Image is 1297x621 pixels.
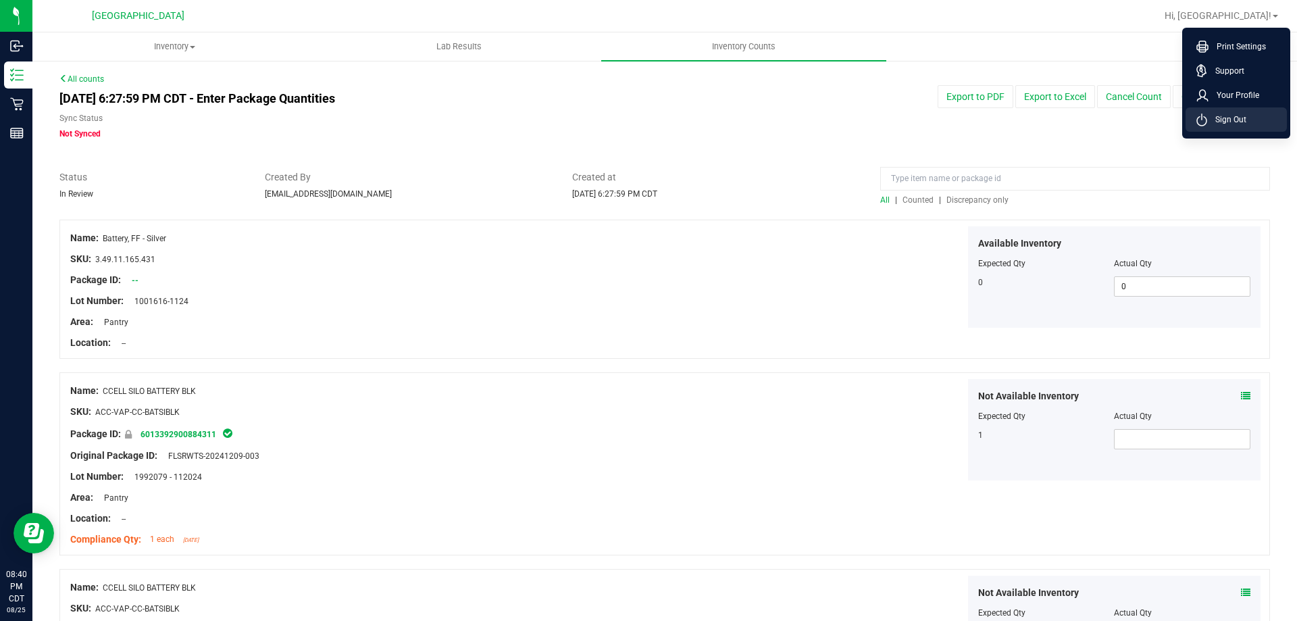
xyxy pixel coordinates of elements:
span: FLSRWTS-20241209-003 [161,451,259,461]
button: Complete [1173,85,1230,108]
inline-svg: Reports [10,126,24,140]
span: In Sync [222,426,234,440]
div: 1 [978,429,1115,441]
span: Battery, FF - Silver [103,234,166,243]
span: CCELL SILO BATTERY BLK [103,387,196,396]
span: Package ID: [70,274,121,285]
span: All [880,195,890,205]
span: Status [59,170,245,184]
span: SKU: [70,603,91,614]
span: [EMAIL_ADDRESS][DOMAIN_NAME] [265,189,392,199]
span: Pantry [97,493,128,503]
span: Support [1207,64,1244,78]
span: CCELL SILO BATTERY BLK [103,583,196,593]
span: 1001616-1124 [128,297,188,306]
span: 1 each [150,535,174,544]
span: SKU: [70,406,91,417]
span: Print Settings [1209,40,1266,53]
h4: [DATE] 6:27:59 PM CDT - Enter Package Quantities [59,92,757,105]
span: Not Synced [59,129,101,139]
span: SKU: [70,253,91,264]
span: Name: [70,232,99,243]
span: Original Package ID: [70,450,157,461]
div: Expected Qty [978,607,1115,619]
span: Discrepancy only [946,195,1009,205]
span: Hi, [GEOGRAPHIC_DATA]! [1165,10,1271,21]
span: Your Profile [1209,89,1259,102]
a: Lab Results [317,32,601,61]
span: Location: [70,337,111,348]
button: Export to PDF [938,85,1013,108]
span: [DATE] 6:27:59 PM CDT [572,189,657,199]
span: Compliance Qty: [70,534,141,545]
span: ACC-VAP-CC-BATSIBLK [95,407,180,417]
span: Lot Number: [70,471,124,482]
p: 08/25 [6,605,26,615]
div: Expected Qty [978,410,1115,422]
iframe: Resource center [14,513,54,553]
label: Sync Status [59,112,103,124]
span: Inventory Counts [694,41,794,53]
span: Package ID: [70,428,121,439]
a: All [880,195,895,205]
span: Area: [70,492,93,503]
span: 1992079 - 112024 [128,472,202,482]
a: Discrepancy only [943,195,1009,205]
button: Export to Excel [1015,85,1095,108]
span: Name: [70,582,99,593]
span: In Review [59,189,93,199]
span: Created By [265,170,553,184]
span: Lab Results [418,41,500,53]
a: -- [132,276,138,285]
a: All counts [59,74,104,84]
input: 0 [1115,277,1250,296]
span: Created at [572,170,860,184]
p: 08:40 PM CDT [6,568,26,605]
a: 6013392900884311 [141,430,216,439]
a: Inventory Counts [601,32,886,61]
span: Actual Qty [1114,259,1152,268]
span: Lot Number: [70,295,124,306]
span: Inventory [33,41,316,53]
span: Available Inventory [978,237,1061,251]
span: Expected Qty [978,259,1025,268]
span: [GEOGRAPHIC_DATA] [92,10,184,22]
input: Type item name or package id [880,167,1270,191]
span: | [895,195,897,205]
span: Area: [70,316,93,327]
span: -- [115,514,126,524]
inline-svg: Retail [10,97,24,111]
span: [DATE] [183,537,199,543]
span: Counted [902,195,934,205]
span: 3.49.11.165.431 [95,255,155,264]
span: Not Available Inventory [978,389,1079,403]
a: Support [1196,64,1281,78]
div: Actual Qty [1114,607,1250,619]
span: Pantry [97,318,128,327]
div: Actual Qty [1114,410,1250,422]
span: | [939,195,941,205]
span: Not Available Inventory [978,586,1079,600]
button: Cancel Count [1097,85,1171,108]
inline-svg: Inventory [10,68,24,82]
span: Name: [70,385,99,396]
span: Location: [70,513,111,524]
span: ACC-VAP-CC-BATSIBLK [95,604,180,614]
span: Sign Out [1207,113,1246,126]
a: Inventory [32,32,317,61]
a: Counted [899,195,939,205]
inline-svg: Inbound [10,39,24,53]
li: Sign Out [1186,107,1287,132]
span: -- [115,339,126,348]
span: 0 [978,278,983,287]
